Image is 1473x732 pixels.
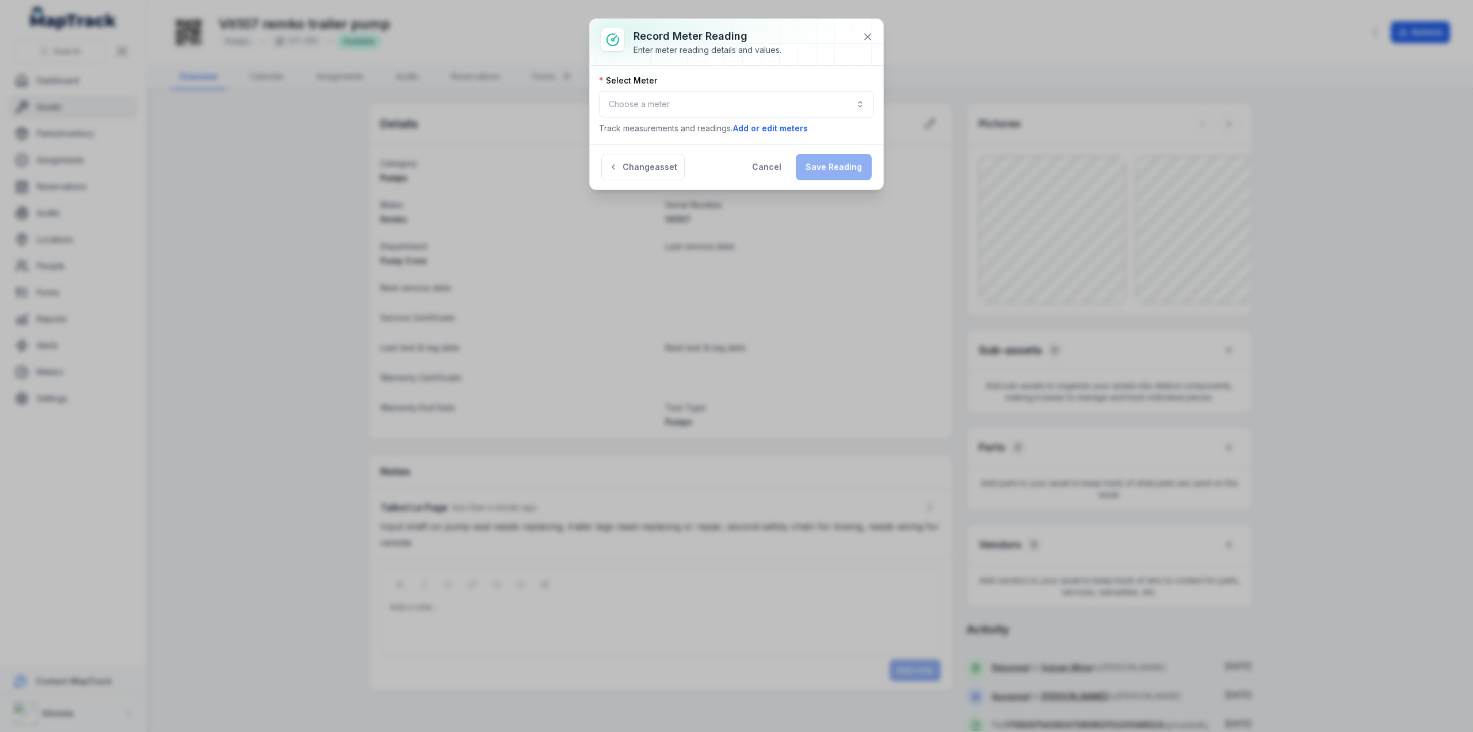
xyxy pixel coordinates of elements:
button: Add or edit meters [732,122,808,135]
h3: Record meter reading [634,28,781,44]
button: Choose a meter [599,91,874,117]
button: Changeasset [601,154,685,180]
button: Cancel [742,154,791,180]
label: Select Meter [599,75,657,86]
div: Enter meter reading details and values. [634,44,781,56]
p: Track measurements and readings. [599,122,874,135]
